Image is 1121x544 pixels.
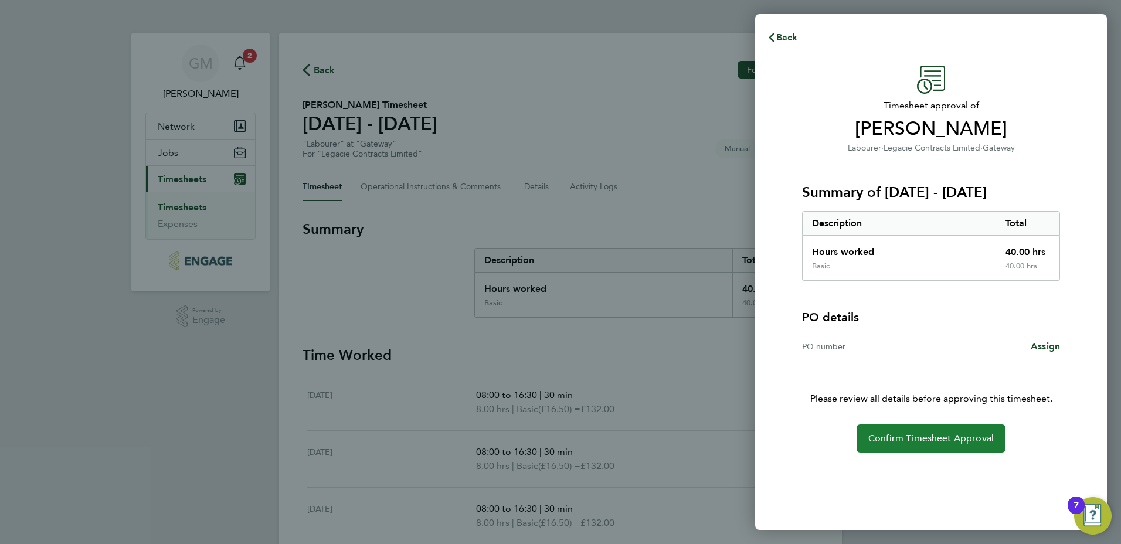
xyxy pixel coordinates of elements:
[1074,505,1079,521] div: 7
[802,211,1060,281] div: Summary of 04 - 10 Aug 2025
[776,32,798,43] span: Back
[802,339,931,353] div: PO number
[802,98,1060,113] span: Timesheet approval of
[868,433,994,444] span: Confirm Timesheet Approval
[996,212,1060,235] div: Total
[857,424,1005,453] button: Confirm Timesheet Approval
[802,117,1060,141] span: [PERSON_NAME]
[802,183,1060,202] h3: Summary of [DATE] - [DATE]
[803,212,996,235] div: Description
[848,143,881,153] span: Labourer
[980,143,983,153] span: ·
[983,143,1015,153] span: Gateway
[1074,497,1112,535] button: Open Resource Center, 7 new notifications
[996,261,1060,280] div: 40.00 hrs
[755,26,810,49] button: Back
[884,143,980,153] span: Legacie Contracts Limited
[996,236,1060,261] div: 40.00 hrs
[802,309,859,325] h4: PO details
[803,236,996,261] div: Hours worked
[1031,339,1060,353] a: Assign
[788,363,1074,406] p: Please review all details before approving this timesheet.
[812,261,830,271] div: Basic
[1031,341,1060,352] span: Assign
[881,143,884,153] span: ·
